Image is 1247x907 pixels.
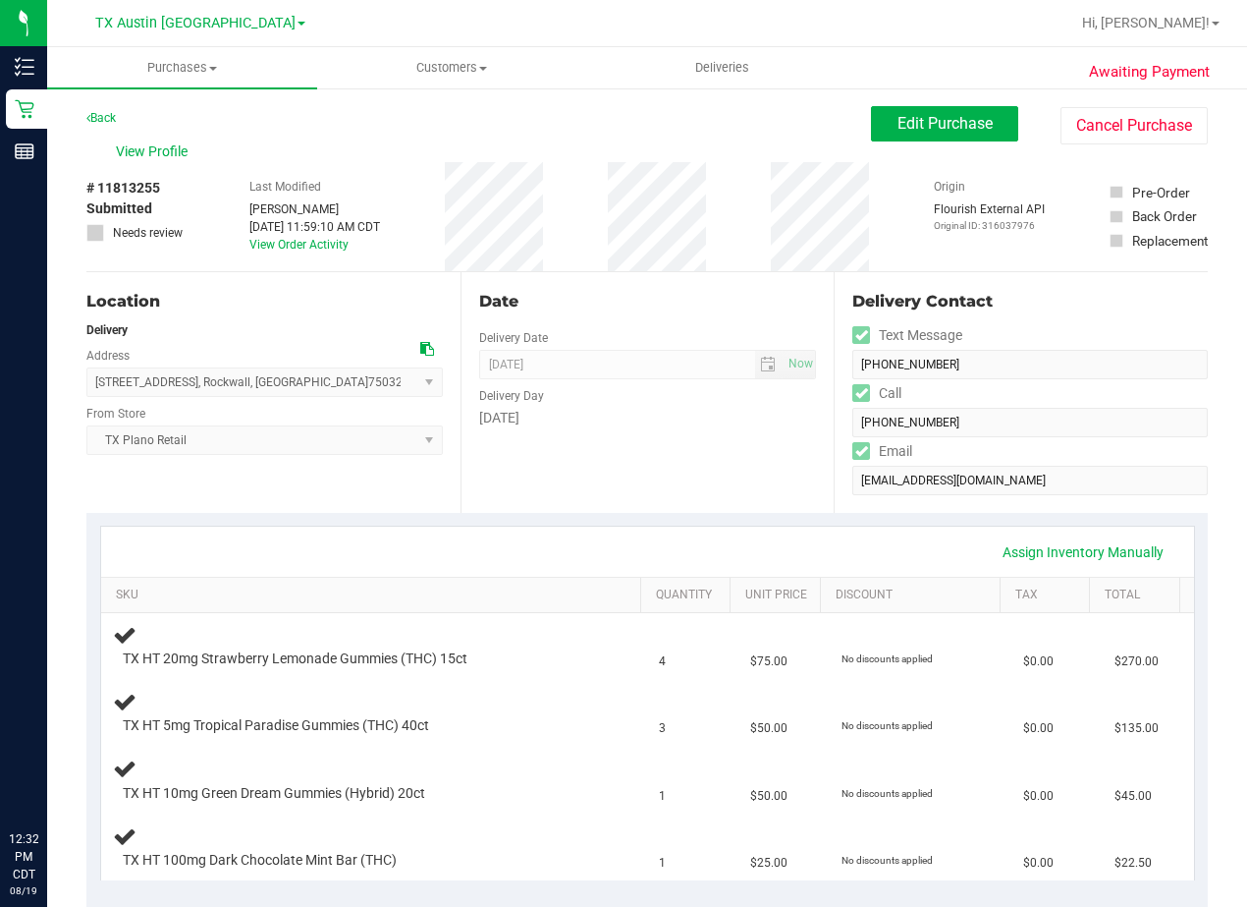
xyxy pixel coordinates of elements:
span: Purchases [47,59,317,77]
input: Format: (999) 999-9999 [852,408,1208,437]
span: $22.50 [1114,854,1152,873]
p: Original ID: 316037976 [934,218,1045,233]
p: 12:32 PM CDT [9,830,38,883]
label: Address [86,347,130,365]
label: Delivery Date [479,329,548,347]
a: Assign Inventory Manually [990,536,1176,569]
inline-svg: Inventory [15,57,34,77]
span: View Profile [116,142,194,162]
label: Delivery Day [479,387,544,405]
a: Unit Price [745,588,812,603]
span: Customers [318,59,586,77]
div: Flourish External API [934,200,1045,233]
span: $0.00 [1023,719,1054,738]
span: $25.00 [750,854,787,873]
a: Back [86,111,116,125]
span: $135.00 [1114,719,1159,738]
span: 4 [659,652,666,671]
button: Cancel Purchase [1060,107,1208,144]
a: Total [1105,588,1171,603]
span: Deliveries [669,59,776,77]
strong: Delivery [86,323,128,337]
inline-svg: Retail [15,99,34,119]
span: TX HT 10mg Green Dream Gummies (Hybrid) 20ct [123,784,425,803]
span: Needs review [113,224,183,242]
span: $50.00 [750,719,787,738]
span: No discounts applied [841,855,933,866]
span: $0.00 [1023,652,1054,671]
a: Tax [1015,588,1082,603]
a: Customers [317,47,587,88]
span: 1 [659,854,666,873]
span: No discounts applied [841,720,933,731]
span: Submitted [86,198,152,219]
a: View Order Activity [249,238,349,252]
inline-svg: Reports [15,142,34,161]
span: 1 [659,787,666,806]
label: Email [852,437,912,466]
div: [PERSON_NAME] [249,200,380,218]
div: Replacement [1132,231,1208,251]
span: 3 [659,719,666,738]
div: Pre-Order [1132,183,1190,202]
label: Call [852,379,901,408]
div: Delivery Contact [852,290,1208,313]
div: Location [86,290,443,313]
span: Awaiting Payment [1089,61,1210,84]
a: Quantity [656,588,723,603]
label: Last Modified [249,178,321,196]
a: Deliveries [587,47,857,88]
iframe: Resource center [20,750,79,809]
div: [DATE] [479,408,817,428]
span: $75.00 [750,652,787,671]
a: Discount [836,588,992,603]
span: TX HT 20mg Strawberry Lemonade Gummies (THC) 15ct [123,650,467,668]
span: Hi, [PERSON_NAME]! [1082,15,1210,30]
div: Date [479,290,817,313]
button: Edit Purchase [871,106,1018,142]
span: TX HT 100mg Dark Chocolate Mint Bar (THC) [123,851,397,870]
div: Copy address to clipboard [420,339,434,360]
span: TX Austin [GEOGRAPHIC_DATA] [95,15,296,31]
label: From Store [86,405,145,423]
a: Purchases [47,47,317,88]
span: $0.00 [1023,787,1054,806]
span: Edit Purchase [897,114,993,133]
p: 08/19 [9,883,38,898]
span: # 11813255 [86,178,160,198]
span: No discounts applied [841,788,933,799]
span: TX HT 5mg Tropical Paradise Gummies (THC) 40ct [123,716,429,735]
label: Origin [934,178,965,196]
span: $45.00 [1114,787,1152,806]
span: $0.00 [1023,854,1054,873]
label: Text Message [852,321,962,350]
span: $270.00 [1114,652,1159,671]
div: Back Order [1132,206,1197,226]
a: SKU [116,588,632,603]
iframe: Resource center unread badge [58,747,81,770]
span: No discounts applied [841,653,933,664]
input: Format: (999) 999-9999 [852,350,1208,379]
div: [DATE] 11:59:10 AM CDT [249,218,380,236]
span: $50.00 [750,787,787,806]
